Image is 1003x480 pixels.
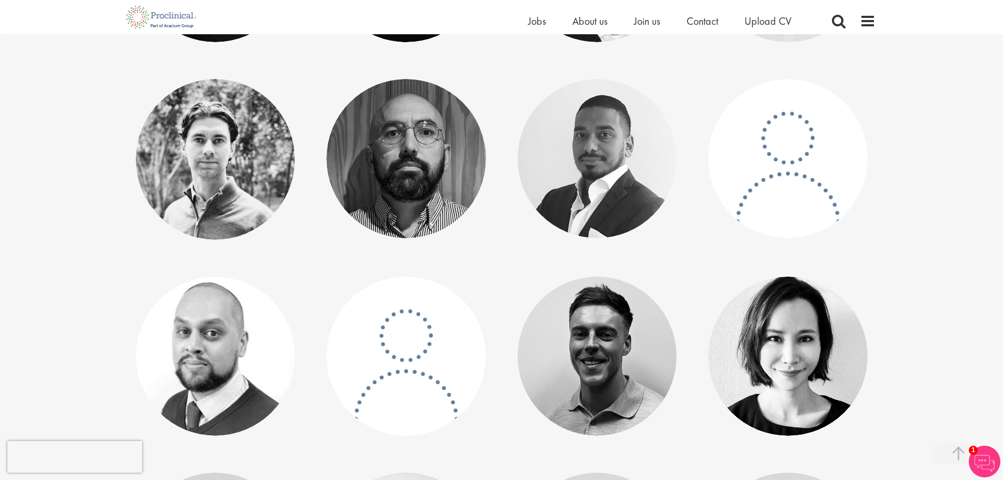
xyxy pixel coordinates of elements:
a: About us [572,14,608,28]
a: Upload CV [744,14,791,28]
span: 1 [969,446,978,455]
a: Jobs [528,14,546,28]
a: Contact [687,14,718,28]
iframe: reCAPTCHA [7,441,142,473]
a: Join us [634,14,660,28]
img: Chatbot [969,446,1000,477]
